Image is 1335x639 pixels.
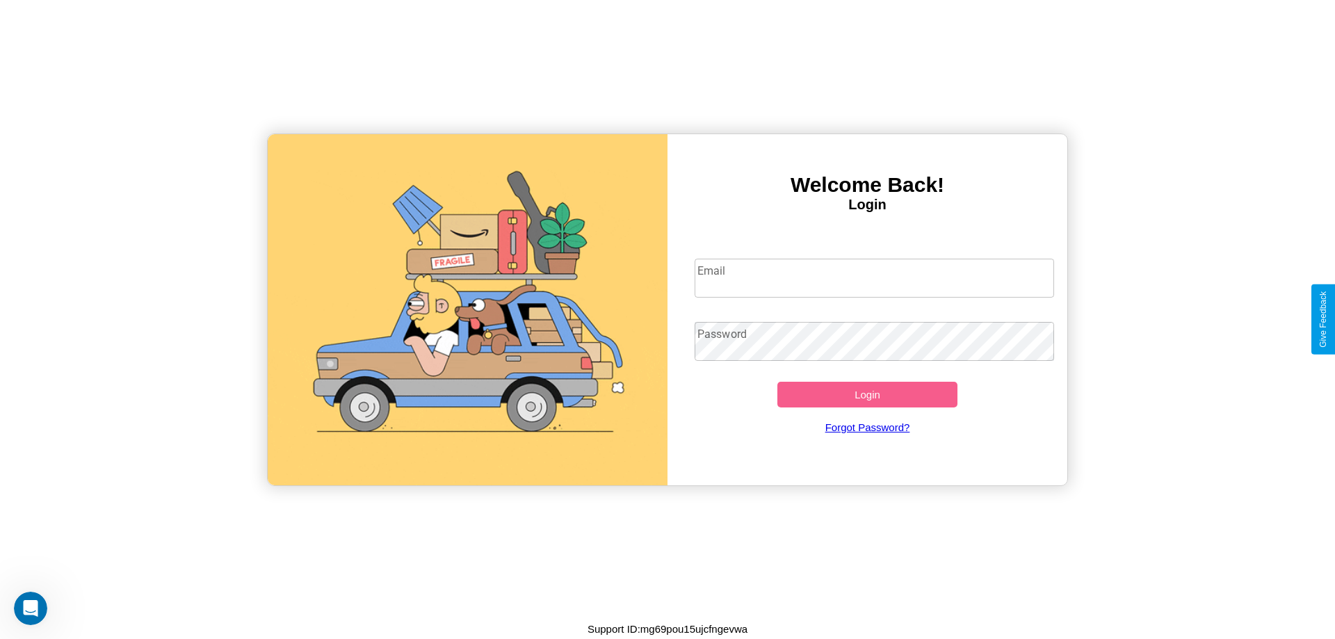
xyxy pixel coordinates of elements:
[777,382,957,407] button: Login
[588,620,747,638] p: Support ID: mg69pou15ujcfngevwa
[688,407,1048,447] a: Forgot Password?
[1318,291,1328,348] div: Give Feedback
[268,134,667,485] img: gif
[667,197,1067,213] h4: Login
[667,173,1067,197] h3: Welcome Back!
[14,592,47,625] iframe: Intercom live chat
